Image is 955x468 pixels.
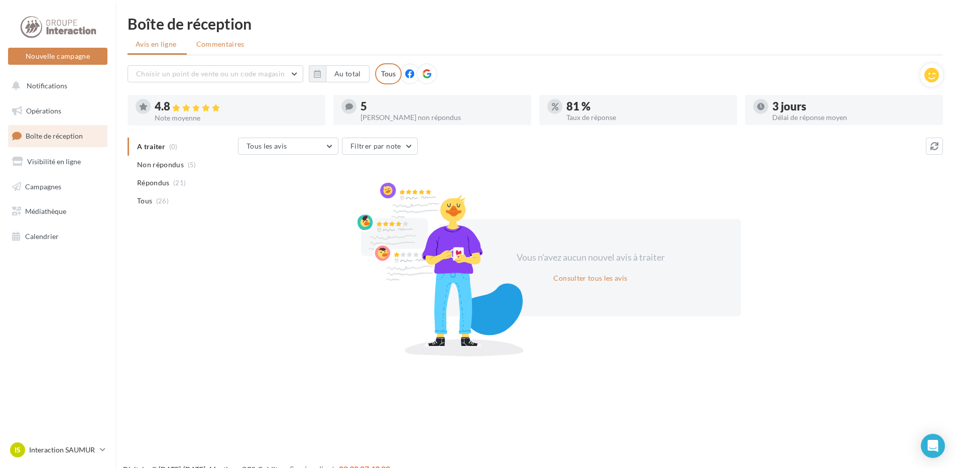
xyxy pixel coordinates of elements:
[566,101,729,112] div: 81 %
[27,81,67,90] span: Notifications
[155,114,317,122] div: Note moyenne
[27,157,81,166] span: Visibilité en ligne
[8,440,107,459] a: IS Interaction SAUMUR
[26,132,83,140] span: Boîte de réception
[155,101,317,112] div: 4.8
[361,101,523,112] div: 5
[25,207,66,215] span: Médiathèque
[238,138,338,155] button: Tous les avis
[6,226,109,247] a: Calendrier
[247,142,287,150] span: Tous les avis
[6,125,109,147] a: Boîte de réception
[173,179,186,187] span: (21)
[156,197,169,205] span: (26)
[15,445,21,455] span: IS
[549,272,631,284] button: Consulter tous les avis
[504,251,677,264] div: Vous n'avez aucun nouvel avis à traiter
[772,101,935,112] div: 3 jours
[26,106,61,115] span: Opérations
[188,161,196,169] span: (5)
[128,16,943,31] div: Boîte de réception
[375,63,402,84] div: Tous
[772,114,935,121] div: Délai de réponse moyen
[29,445,96,455] p: Interaction SAUMUR
[6,75,105,96] button: Notifications
[361,114,523,121] div: [PERSON_NAME] non répondus
[25,232,59,241] span: Calendrier
[921,434,945,458] div: Open Intercom Messenger
[128,65,303,82] button: Choisir un point de vente ou un code magasin
[6,176,109,197] a: Campagnes
[196,39,245,49] span: Commentaires
[137,160,184,170] span: Non répondus
[309,65,370,82] button: Au total
[137,196,152,206] span: Tous
[6,100,109,122] a: Opérations
[566,114,729,121] div: Taux de réponse
[8,48,107,65] button: Nouvelle campagne
[6,151,109,172] a: Visibilité en ligne
[342,138,418,155] button: Filtrer par note
[137,178,170,188] span: Répondus
[6,201,109,222] a: Médiathèque
[326,65,370,82] button: Au total
[25,182,61,190] span: Campagnes
[136,69,285,78] span: Choisir un point de vente ou un code magasin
